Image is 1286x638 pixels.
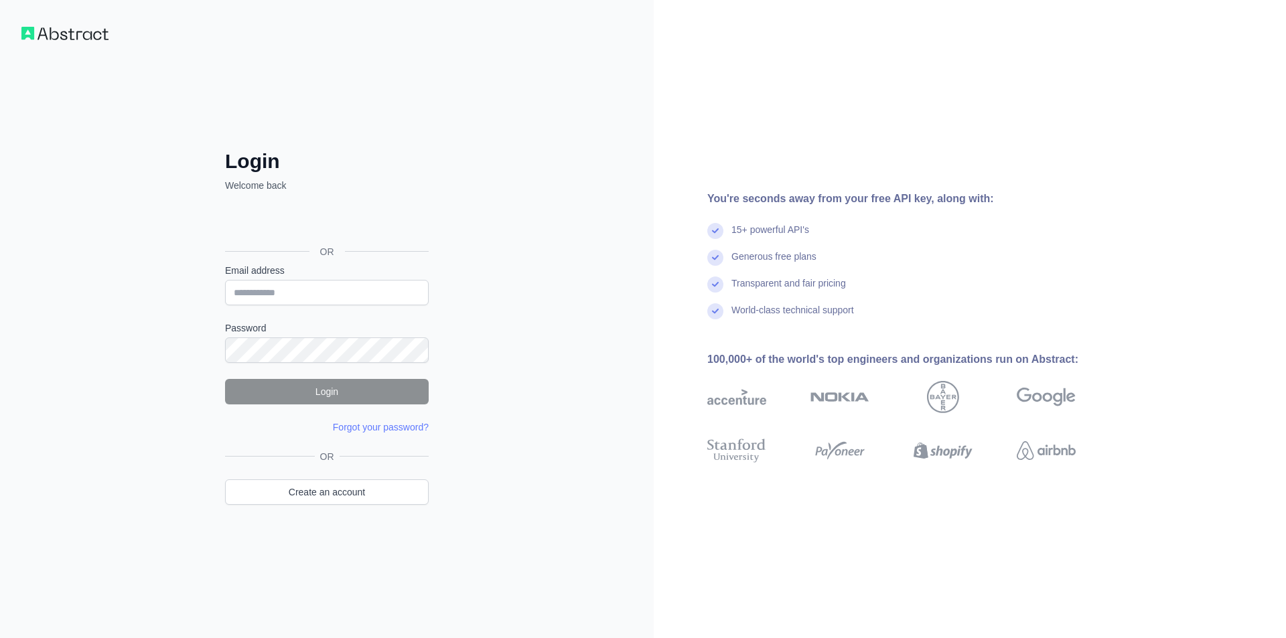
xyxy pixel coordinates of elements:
[707,276,723,293] img: check mark
[225,321,429,335] label: Password
[225,379,429,404] button: Login
[810,436,869,465] img: payoneer
[218,207,433,236] iframe: Кнопка "Войти с аккаунтом Google"
[225,264,429,277] label: Email address
[707,436,766,465] img: stanford university
[731,250,816,276] div: Generous free plans
[707,303,723,319] img: check mark
[225,479,429,505] a: Create an account
[315,450,340,463] span: OR
[1017,436,1076,465] img: airbnb
[927,381,959,413] img: bayer
[810,381,869,413] img: nokia
[21,27,109,40] img: Workflow
[731,276,846,303] div: Transparent and fair pricing
[707,191,1119,207] div: You're seconds away from your free API key, along with:
[731,223,809,250] div: 15+ powerful API's
[707,250,723,266] img: check mark
[914,436,973,465] img: shopify
[1017,381,1076,413] img: google
[333,422,429,432] a: Forgot your password?
[225,149,429,173] h2: Login
[707,223,723,239] img: check mark
[309,245,345,258] span: OR
[707,351,1119,368] div: 100,000+ of the world's top engineers and organizations run on Abstract:
[707,381,766,413] img: accenture
[225,179,429,192] p: Welcome back
[731,303,854,330] div: World-class technical support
